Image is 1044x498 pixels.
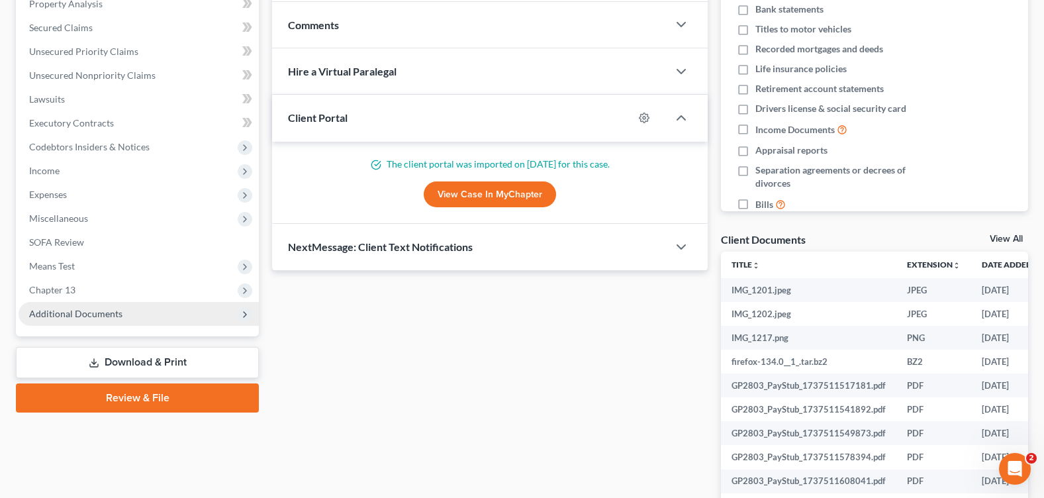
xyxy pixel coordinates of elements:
td: PDF [896,421,971,445]
a: View Case in MyChapter [424,181,556,208]
span: Income [29,165,60,176]
span: Appraisal reports [755,144,828,157]
td: IMG_1217.png [721,326,896,350]
span: Codebtors Insiders & Notices [29,141,150,152]
span: Additional Documents [29,308,122,319]
td: GP2803_PayStub_1737511549873.pdf [721,421,896,445]
span: Expenses [29,189,67,200]
span: Separation agreements or decrees of divorces [755,164,940,190]
td: PNG [896,326,971,350]
a: Unsecured Nonpriority Claims [19,64,259,87]
td: JPEG [896,302,971,326]
a: Lawsuits [19,87,259,111]
a: Titleunfold_more [732,260,760,270]
span: Hire a Virtual Paralegal [288,65,397,77]
td: GP2803_PayStub_1737511517181.pdf [721,373,896,397]
td: PDF [896,445,971,469]
td: BZ2 [896,350,971,373]
span: Drivers license & social security card [755,102,906,115]
span: Comments [288,19,339,31]
td: firefox-134.0__1_.tar.bz2 [721,350,896,373]
span: Retirement account statements [755,82,884,95]
span: Chapter 13 [29,284,75,295]
a: Secured Claims [19,16,259,40]
td: PDF [896,397,971,421]
span: Life insurance policies [755,62,847,75]
span: Recorded mortgages and deeds [755,42,883,56]
span: Secured Claims [29,22,93,33]
span: Lawsuits [29,93,65,105]
td: JPEG [896,278,971,302]
a: View All [990,234,1023,244]
td: IMG_1202.jpeg [721,302,896,326]
a: Review & File [16,383,259,413]
span: SOFA Review [29,236,84,248]
iframe: Intercom live chat [999,453,1031,485]
i: unfold_more [953,262,961,270]
span: Means Test [29,260,75,272]
span: Executory Contracts [29,117,114,128]
span: NextMessage: Client Text Notifications [288,240,473,253]
span: Titles to motor vehicles [755,23,851,36]
span: Bank statements [755,3,824,16]
span: Client Portal [288,111,348,124]
td: PDF [896,470,971,493]
td: GP2803_PayStub_1737511541892.pdf [721,397,896,421]
span: Unsecured Priority Claims [29,46,138,57]
td: IMG_1201.jpeg [721,278,896,302]
td: GP2803_PayStub_1737511578394.pdf [721,445,896,469]
span: Miscellaneous [29,213,88,224]
span: 2 [1026,453,1037,464]
span: Bills [755,198,773,211]
a: Date Added expand_more [982,260,1041,270]
a: Unsecured Priority Claims [19,40,259,64]
span: Unsecured Nonpriority Claims [29,70,156,81]
div: Client Documents [721,232,806,246]
a: Extensionunfold_more [907,260,961,270]
a: SOFA Review [19,230,259,254]
span: Income Documents [755,123,835,136]
td: PDF [896,373,971,397]
p: The client portal was imported on [DATE] for this case. [288,158,692,171]
i: unfold_more [752,262,760,270]
a: Executory Contracts [19,111,259,135]
td: GP2803_PayStub_1737511608041.pdf [721,470,896,493]
a: Download & Print [16,347,259,378]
